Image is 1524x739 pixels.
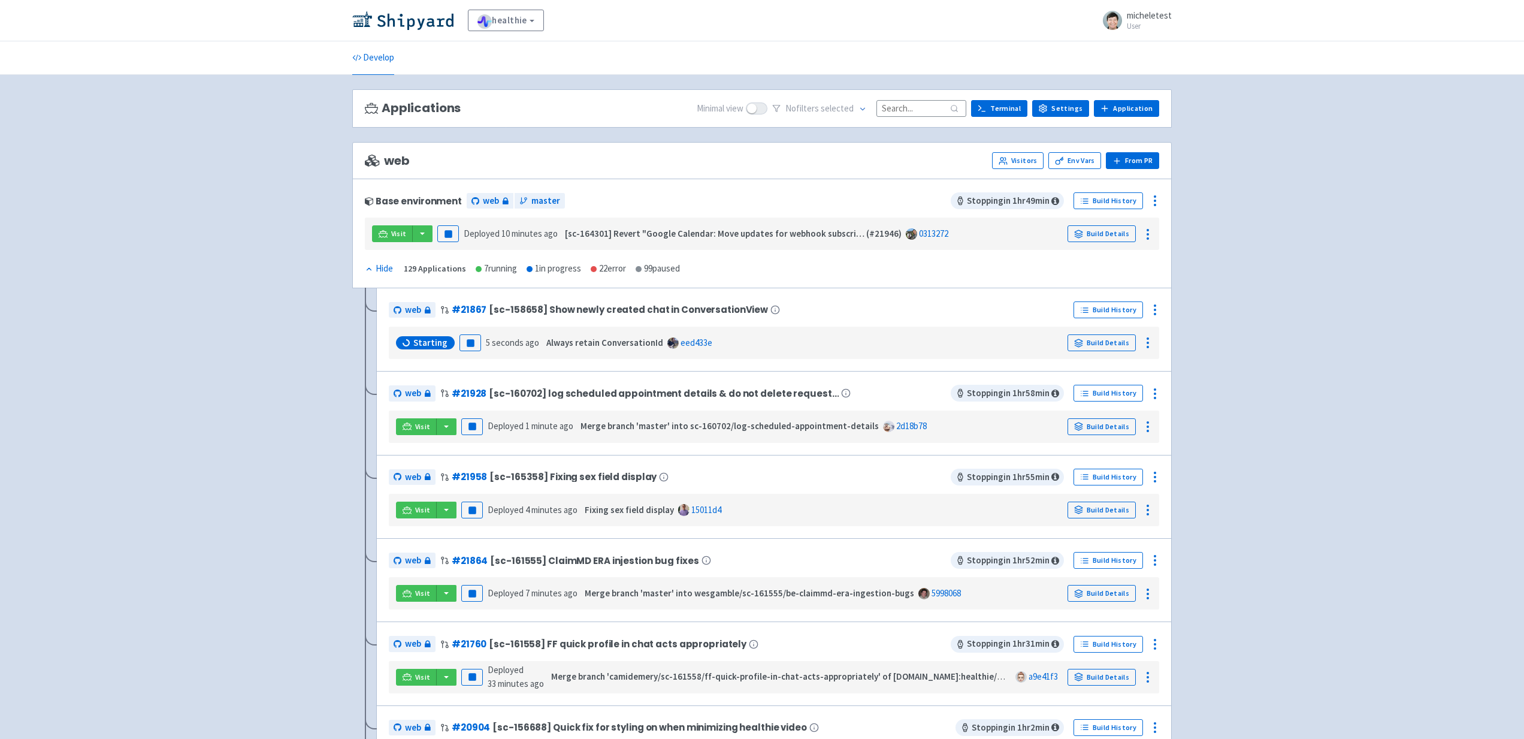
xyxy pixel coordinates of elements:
[1074,385,1143,402] a: Build History
[585,504,674,515] strong: Fixing sex field display
[1096,11,1172,30] a: micheletest User
[437,225,459,242] button: Pause
[1032,100,1089,117] a: Settings
[1068,225,1136,242] a: Build Details
[525,587,577,599] time: 7 minutes ago
[876,100,966,116] input: Search...
[405,470,421,484] span: web
[1068,334,1136,351] a: Build Details
[396,502,437,518] a: Visit
[1074,192,1143,209] a: Build History
[415,589,431,598] span: Visit
[468,10,544,31] a: healthie
[405,303,421,317] span: web
[821,102,854,114] span: selected
[585,587,914,599] strong: Merge branch 'master' into wesgamble/sc-161555/be-claimmd-era-ingestion-bugs
[525,420,573,432] time: 1 minute ago
[1106,152,1159,169] button: From PR
[486,337,539,348] time: 5 seconds ago
[396,418,437,435] a: Visit
[464,228,558,239] span: Deployed
[551,671,1302,682] strong: Merge branch 'camidemery/sc-161558/ff-quick-profile-in-chat-acts-appropriately' of [DOMAIN_NAME]:...
[1068,669,1136,686] a: Build Details
[1127,10,1172,21] span: micheletest
[1074,552,1143,569] a: Build History
[525,504,577,515] time: 4 minutes ago
[896,420,927,432] a: 2d18b78
[389,302,436,318] a: web
[405,637,421,651] span: web
[389,636,436,652] a: web
[352,41,394,75] a: Develop
[489,304,768,315] span: [sc-158658] Show newly created chat in ConversationView
[1029,671,1058,682] a: a9e41f3
[467,193,513,209] a: web
[405,387,421,400] span: web
[919,228,948,239] a: 0313272
[1074,469,1143,485] a: Build History
[697,102,743,116] span: Minimal view
[461,669,483,686] button: Pause
[527,262,581,276] div: 1 in progress
[1068,585,1136,602] a: Build Details
[492,722,806,732] span: [sc-156688] Quick fix for styling on when minimizing healthie video
[461,502,483,518] button: Pause
[992,152,1044,169] a: Visitors
[951,385,1064,402] span: Stopping in 1 hr 58 min
[389,553,436,569] a: web
[452,387,486,400] a: #21928
[691,504,721,515] a: 15011d4
[461,585,483,602] button: Pause
[461,418,483,435] button: Pause
[785,102,854,116] span: No filter s
[452,721,490,734] a: #20904
[352,11,453,30] img: Shipyard logo
[488,587,577,599] span: Deployed
[365,262,393,276] div: Hide
[1094,100,1159,117] a: Application
[1074,719,1143,736] a: Build History
[1068,502,1136,518] a: Build Details
[546,337,663,348] strong: Always retain ConversationId
[389,469,436,485] a: web
[489,388,839,399] span: [sc-160702] log scheduled appointment details & do not delete request…
[452,303,486,316] a: #21867
[951,469,1064,485] span: Stopping in 1 hr 55 min
[365,196,462,206] div: Base environment
[488,504,577,515] span: Deployed
[459,334,481,351] button: Pause
[1127,22,1172,30] small: User
[413,337,447,349] span: Starting
[515,193,565,209] a: master
[391,229,407,239] span: Visit
[389,720,436,736] a: web
[932,587,961,599] a: 5998068
[951,636,1064,653] span: Stopping in 1 hr 31 min
[489,472,657,482] span: [sc-165358] Fixing sex field display
[489,639,746,649] span: [sc-161558] FF quick profile in chat acts appropriately
[415,672,431,682] span: Visit
[531,194,560,208] span: master
[415,505,431,515] span: Visit
[951,552,1064,569] span: Stopping in 1 hr 52 min
[396,585,437,602] a: Visit
[365,262,394,276] button: Hide
[488,678,544,689] time: 33 minutes ago
[1074,636,1143,653] a: Build History
[396,669,437,686] a: Visit
[971,100,1027,117] a: Terminal
[490,556,698,566] span: [sc-161555] ClaimMD ERA injestion bug fixes
[452,470,487,483] a: #21958
[488,420,573,432] span: Deployed
[501,228,558,239] time: 10 minutes ago
[636,262,680,276] div: 99 paused
[365,154,409,168] span: web
[365,101,461,115] h3: Applications
[681,337,712,348] a: eed433e
[1048,152,1101,169] a: Env Vars
[483,194,499,208] span: web
[1068,418,1136,435] a: Build Details
[476,262,517,276] div: 7 running
[488,664,544,689] span: Deployed
[389,385,436,402] a: web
